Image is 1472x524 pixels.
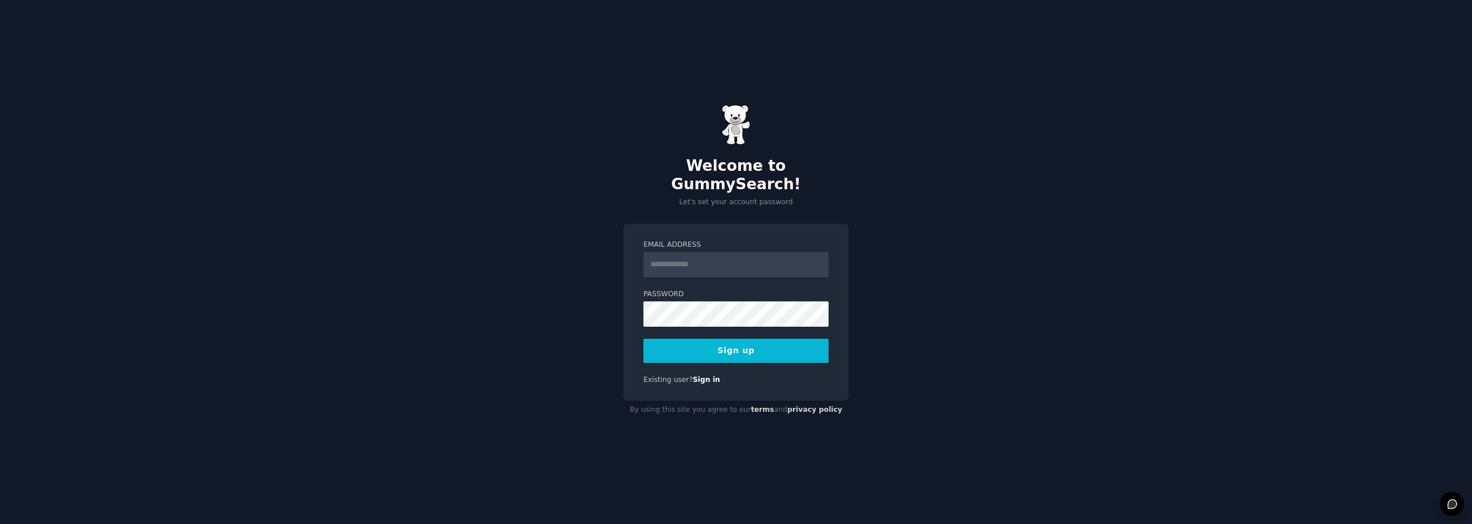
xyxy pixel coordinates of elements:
[643,289,829,300] label: Password
[693,376,720,384] a: Sign in
[623,401,849,419] div: By using this site you agree to our and
[643,240,829,250] label: Email Address
[751,406,774,414] a: terms
[722,105,750,145] img: Gummy Bear
[623,197,849,208] p: Let's set your account password
[623,157,849,193] h2: Welcome to GummySearch!
[643,339,829,363] button: Sign up
[643,376,693,384] span: Existing user?
[787,406,842,414] a: privacy policy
